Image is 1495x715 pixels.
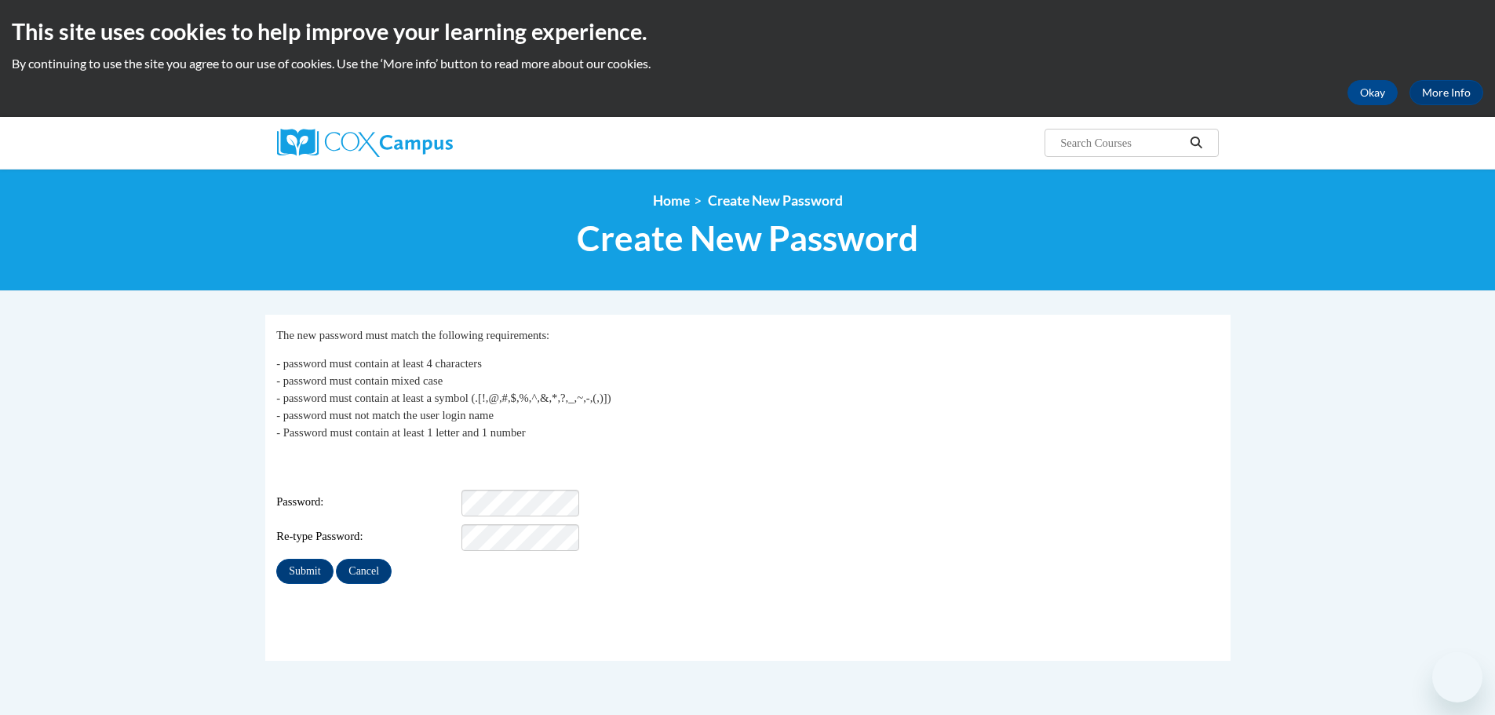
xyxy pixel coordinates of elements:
a: Home [653,192,690,209]
h2: This site uses cookies to help improve your learning experience. [12,16,1483,47]
span: Create New Password [708,192,843,209]
button: Okay [1347,80,1398,105]
iframe: Button to launch messaging window [1432,652,1482,702]
span: The new password must match the following requirements: [276,329,549,341]
a: More Info [1409,80,1483,105]
img: Cox Campus [277,129,453,157]
span: - password must contain at least 4 characters - password must contain mixed case - password must ... [276,357,611,439]
input: Search Courses [1059,133,1184,152]
input: Cancel [336,559,392,584]
p: By continuing to use the site you agree to our use of cookies. Use the ‘More info’ button to read... [12,55,1483,72]
span: Password: [276,494,458,511]
span: Re-type Password: [276,528,458,545]
button: Search [1184,133,1208,152]
a: Cox Campus [277,129,575,157]
input: Submit [276,559,333,584]
span: Create New Password [577,217,918,259]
